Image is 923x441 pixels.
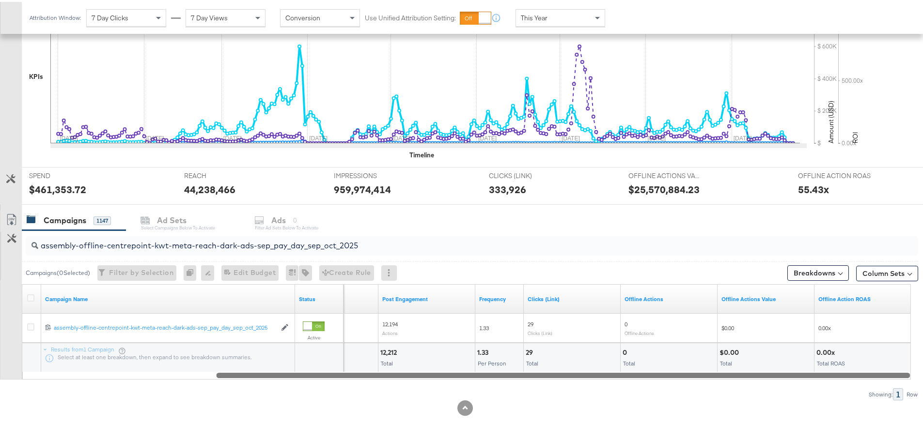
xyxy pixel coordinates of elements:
a: The number of actions related to your Page's posts as a result of your ad. [382,293,471,301]
div: 1 [893,386,903,398]
a: Shows the current state of your Ad Campaign. [299,293,340,301]
span: OFFLINE ACTIONS VALUE [628,169,701,179]
span: SPEND [29,169,102,179]
span: 0 [625,319,627,326]
button: Breakdowns [787,263,849,279]
text: ROI [851,130,860,141]
sub: Offline Actions [625,328,654,334]
a: Your campaign name. [45,293,291,301]
span: OFFLINE ACTION ROAS [798,169,871,179]
span: This Year [521,12,548,20]
span: 29 [528,319,533,326]
span: Total [381,358,393,365]
div: 0 [184,263,201,279]
div: Timeline [409,149,434,158]
sub: Clicks (Link) [528,328,552,334]
div: $461,353.72 [29,181,86,195]
div: 1147 [94,214,111,223]
div: Attribution Window: [29,13,81,19]
span: REACH [184,169,257,179]
span: CLICKS (LINK) [489,169,562,179]
div: $0.00 [720,346,742,355]
span: 12,194 [382,319,398,326]
span: Conversion [285,12,320,20]
a: Offline Actions. [625,293,714,301]
div: Showing: [868,389,893,396]
span: Total [623,358,635,365]
a: The number of clicks on links appearing on your ad or Page that direct people to your sites off F... [528,293,617,301]
a: Offline Actions. [818,293,907,301]
div: 959,974,414 [334,181,391,195]
button: Column Sets [856,264,918,279]
div: 1.33 [477,346,491,355]
span: 7 Day Clicks [92,12,128,20]
a: Offline Actions. [721,293,811,301]
div: 0.00x [816,346,838,355]
a: The average number of times your ad was served to each person. [479,293,520,301]
span: Total [526,358,538,365]
div: KPIs [29,70,43,79]
span: $0.00 [721,322,734,330]
input: Search Campaigns by Name, ID or Objective [38,230,836,249]
div: Row [906,389,918,396]
span: Total [720,358,732,365]
text: Amount (USD) [827,99,835,141]
div: Campaigns [44,213,86,224]
span: 1.33 [479,322,489,330]
div: 12,212 [380,346,400,355]
div: 29 [526,346,536,355]
label: Active [303,333,325,339]
div: 333,926 [489,181,526,195]
a: assembly-offline-centrepoint-kwt-meta-reach-dark-ads-sep_pay_day_sep_oct_2025 [54,322,276,330]
span: Per Person [478,358,506,365]
span: 0.00x [818,322,831,330]
div: 55.43x [798,181,829,195]
span: 7 Day Views [191,12,228,20]
div: 0 [623,346,630,355]
label: Use Unified Attribution Setting: [365,12,456,21]
span: IMPRESSIONS [334,169,407,179]
div: $25,570,884.23 [628,181,700,195]
sub: Actions [382,328,398,334]
div: Campaigns ( 0 Selected) [26,267,90,275]
div: 44,238,466 [184,181,235,195]
span: Total ROAS [817,358,845,365]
